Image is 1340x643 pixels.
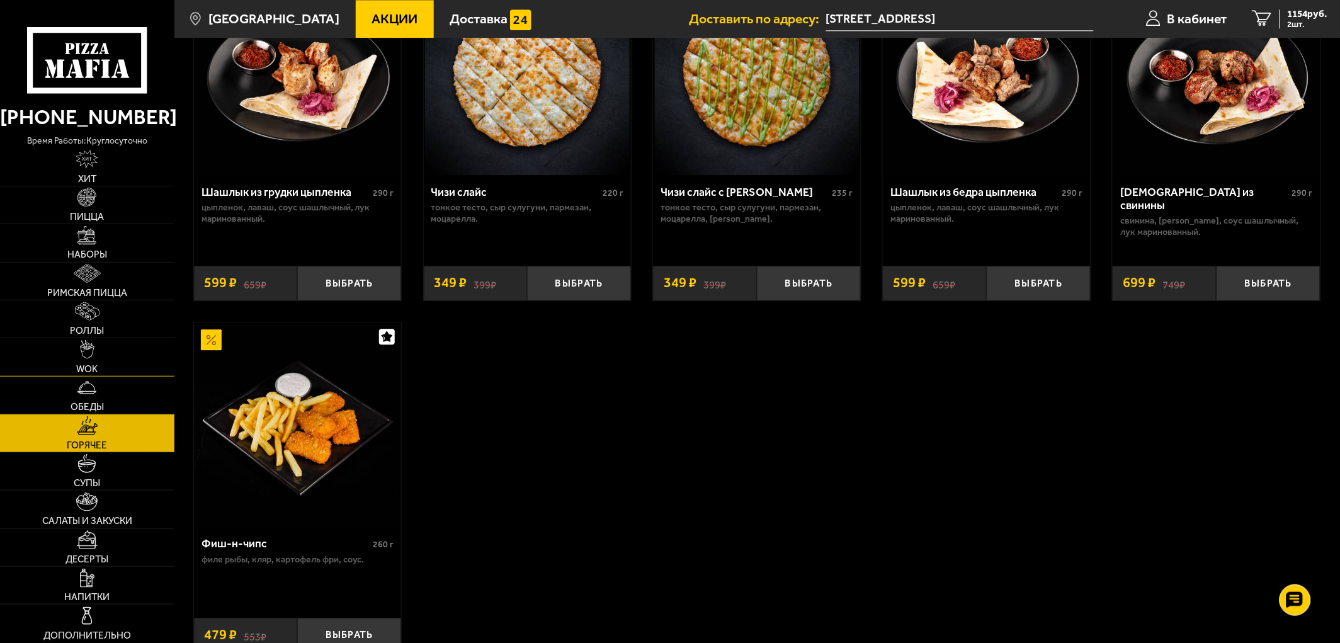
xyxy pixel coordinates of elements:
[832,188,853,198] span: 235 г
[204,628,237,642] span: 479 ₽
[201,329,222,350] img: Акционный
[76,365,98,374] span: WOK
[527,266,631,300] button: Выбрать
[1288,9,1327,20] span: 1154 руб.
[1121,215,1313,237] p: свинина, [PERSON_NAME], соус шашлычный, лук маринованный.
[42,516,132,526] span: Салаты и закуски
[891,186,1059,199] div: Шашлык из бедра цыпленка
[603,188,623,198] span: 220 г
[757,266,861,300] button: Выбрать
[244,628,266,642] s: 553 ₽
[894,276,926,290] span: 599 ₽
[1217,266,1320,300] button: Выбрать
[373,188,394,198] span: 290 г
[703,276,726,290] s: 399 ₽
[373,539,394,550] span: 260 г
[202,554,394,566] p: филе рыбы, кляр, картофель фри, соус.
[67,250,107,259] span: Наборы
[1167,12,1227,25] span: В кабинет
[67,441,107,450] span: Горячее
[434,276,467,290] span: 349 ₽
[431,186,599,199] div: Чизи слайс
[661,202,853,224] p: тонкое тесто, сыр сулугуни, пармезан, моцарелла, [PERSON_NAME].
[1288,20,1327,28] span: 2 шт.
[933,276,956,290] s: 659 ₽
[826,8,1094,31] input: Ваш адрес доставки
[71,402,104,412] span: Обеды
[690,12,826,25] span: Доставить по адресу:
[208,12,339,25] span: [GEOGRAPHIC_DATA]
[1163,276,1186,290] s: 749 ₽
[1123,276,1156,290] span: 699 ₽
[70,326,104,336] span: Роллы
[431,202,623,224] p: тонкое тесто, сыр сулугуни, пармезан, моцарелла.
[510,9,531,30] img: 15daf4d41897b9f0e9f617042186c801.svg
[202,202,394,224] p: цыпленок, лаваш, соус шашлычный, лук маринованный.
[194,322,402,527] a: АкционныйФиш-н-чипс
[1062,188,1083,198] span: 290 г
[43,631,131,640] span: Дополнительно
[65,555,108,564] span: Десерты
[1121,186,1289,213] div: [DEMOGRAPHIC_DATA] из свинины
[661,186,829,199] div: Чизи слайс с [PERSON_NAME]
[891,202,1083,224] p: цыпленок, лаваш, соус шашлычный, лук маринованный.
[1292,188,1313,198] span: 290 г
[202,186,370,199] div: Шашлык из грудки цыпленка
[78,174,96,184] span: Хит
[372,12,417,25] span: Акции
[450,12,508,25] span: Доставка
[204,276,237,290] span: 599 ₽
[297,266,401,300] button: Выбрать
[987,266,1091,300] button: Выбрать
[195,322,400,527] img: Фиш-н-чипс
[826,8,1094,31] span: Колпинский район, посёлок Металлострой, Полевая улица, 9
[664,276,696,290] span: 349 ₽
[474,276,496,290] s: 399 ₽
[74,479,100,488] span: Супы
[202,537,370,550] div: Фиш-н-чипс
[70,212,104,222] span: Пицца
[244,276,266,290] s: 659 ₽
[64,593,110,602] span: Напитки
[47,288,127,298] span: Римская пицца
